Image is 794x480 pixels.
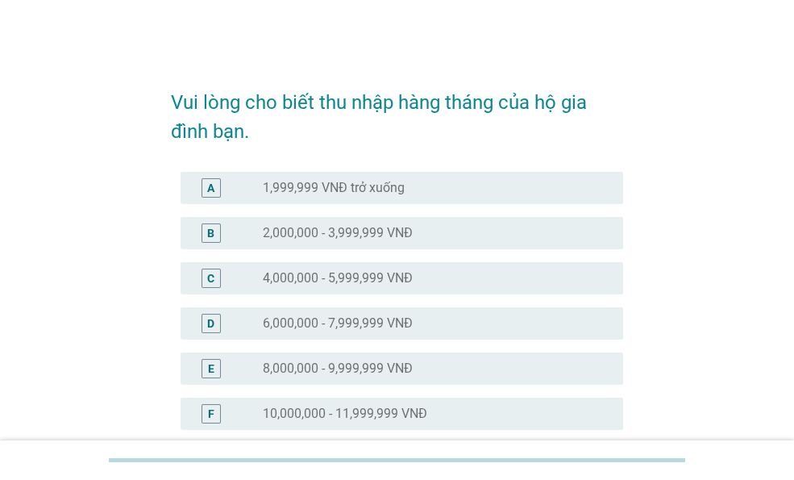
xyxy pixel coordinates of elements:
[207,224,214,241] div: B
[263,180,405,196] label: 1,999,999 VNĐ trở xuống
[263,315,413,332] label: 6,000,000 - 7,999,999 VNĐ
[263,361,413,377] label: 8,000,000 - 9,999,999 VNĐ
[208,360,214,377] div: E
[263,270,413,286] label: 4,000,000 - 5,999,999 VNĐ
[208,405,214,422] div: F
[171,72,623,146] h2: Vui lòng cho biết thu nhập hàng tháng của hộ gia đình bạn.
[207,315,214,332] div: D
[263,225,413,241] label: 2,000,000 - 3,999,999 VNĐ
[207,269,214,286] div: C
[207,179,214,196] div: A
[263,406,427,422] label: 10,000,000 - 11,999,999 VNĐ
